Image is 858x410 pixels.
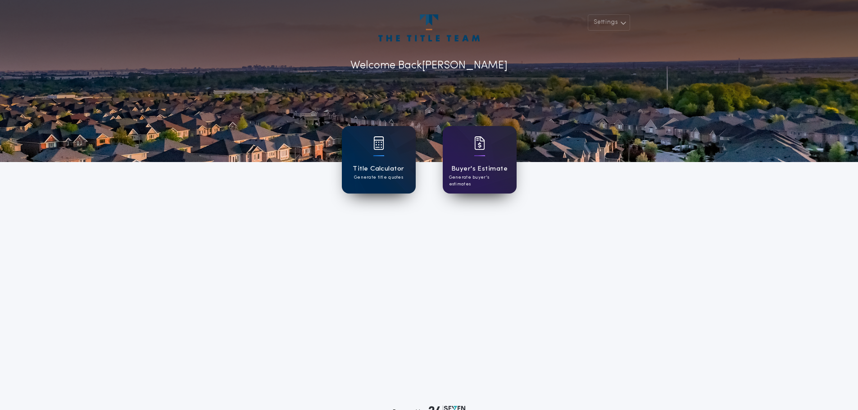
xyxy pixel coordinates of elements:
p: Welcome Back [PERSON_NAME] [350,58,508,74]
a: card iconBuyer's EstimateGenerate buyer's estimates [443,126,517,194]
img: card icon [474,136,485,150]
p: Generate buyer's estimates [449,174,510,188]
h1: Title Calculator [353,164,404,174]
img: card icon [373,136,384,150]
button: Settings [588,14,630,31]
a: card iconTitle CalculatorGenerate title quotes [342,126,416,194]
p: Generate title quotes [354,174,403,181]
img: account-logo [378,14,479,41]
h1: Buyer's Estimate [451,164,508,174]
